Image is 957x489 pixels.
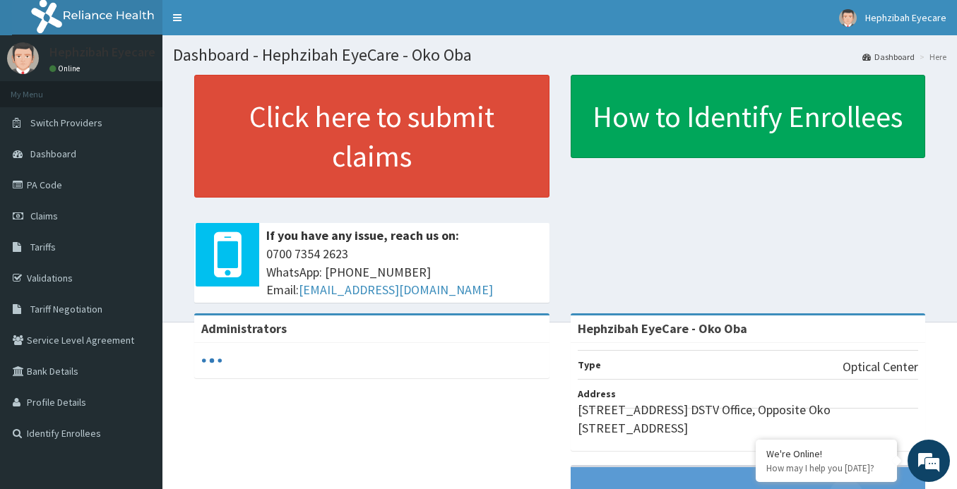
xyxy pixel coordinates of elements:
span: Hephzibah Eyecare [865,11,946,24]
span: Dashboard [30,147,76,160]
svg: audio-loading [201,350,222,371]
a: Click here to submit claims [194,75,549,198]
span: Claims [30,210,58,222]
a: Online [49,64,83,73]
h1: Dashboard - Hephzibah EyeCare - Oko Oba [173,46,946,64]
p: Optical Center [843,358,918,376]
div: We're Online! [766,447,886,460]
li: Here [916,51,946,63]
b: Type [578,358,601,371]
b: Administrators [201,320,287,337]
strong: Hephzibah EyeCare - Oko Oba [578,320,747,337]
span: Tariffs [30,241,56,253]
img: User Image [839,9,857,27]
p: How may I help you today? [766,462,886,474]
span: 0700 7354 2623 WhatsApp: [PHONE_NUMBER] Email: [266,245,542,299]
a: [EMAIL_ADDRESS][DOMAIN_NAME] [299,282,493,298]
a: Dashboard [862,51,915,63]
b: Address [578,387,616,400]
b: If you have any issue, reach us on: [266,227,459,243]
span: Tariff Negotiation [30,303,102,315]
p: Hephzibah Eyecare [49,46,155,59]
p: [STREET_ADDRESS] DSTV Office, Opposite Oko [STREET_ADDRESS] [578,401,919,437]
img: User Image [7,42,39,74]
a: How to Identify Enrollees [571,75,926,158]
span: Switch Providers [30,116,102,129]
